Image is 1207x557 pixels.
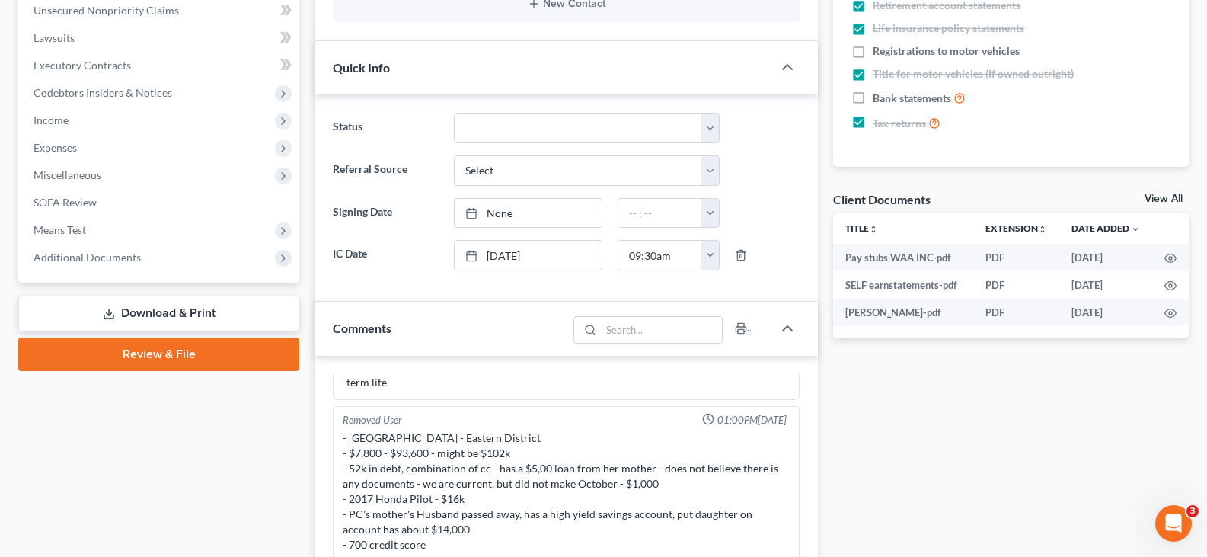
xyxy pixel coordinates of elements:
[1131,225,1140,234] i: expand_more
[873,21,1024,36] span: Life insurance policy statements
[455,241,602,270] a: [DATE]
[873,66,1074,82] span: Title for motor vehicles (if owned outright)
[343,431,790,552] div: - [GEOGRAPHIC_DATA] - Eastern District - $7,800 - $93,600 - might be $102k - 52k in debt, combina...
[1038,225,1047,234] i: unfold_more
[34,31,75,44] span: Lawsuits
[833,271,973,299] td: SELF earnstatements-pdf
[343,413,402,427] div: Removed User
[973,244,1059,271] td: PDF
[333,60,390,75] span: Quick Info
[869,225,878,234] i: unfold_more
[34,141,77,154] span: Expenses
[1186,505,1199,517] span: 3
[873,116,926,131] span: Tax returns
[873,91,951,106] span: Bank statements
[833,244,973,271] td: Pay stubs WAA INC-pdf
[845,222,878,234] a: Titleunfold_more
[1145,194,1183,204] a: View All
[325,198,445,229] label: Signing Date
[1155,505,1192,542] iframe: Intercom live chat
[1071,222,1140,234] a: Date Added expand_more
[21,52,299,79] a: Executory Contracts
[1059,244,1152,271] td: [DATE]
[1059,299,1152,326] td: [DATE]
[18,296,299,331] a: Download & Print
[973,299,1059,326] td: PDF
[325,155,445,186] label: Referral Source
[34,114,69,126] span: Income
[618,199,702,228] input: -- : --
[873,43,1020,59] span: Registrations to motor vehicles
[333,321,391,335] span: Comments
[618,241,702,270] input: -- : --
[1059,271,1152,299] td: [DATE]
[34,86,172,99] span: Codebtors Insiders & Notices
[34,4,179,17] span: Unsecured Nonpriority Claims
[325,113,445,143] label: Status
[34,196,97,209] span: SOFA Review
[833,191,931,207] div: Client Documents
[34,223,86,236] span: Means Test
[34,168,101,181] span: Miscellaneous
[985,222,1047,234] a: Extensionunfold_more
[325,240,445,270] label: IC Date
[833,299,973,326] td: [PERSON_NAME]-pdf
[973,271,1059,299] td: PDF
[21,24,299,52] a: Lawsuits
[34,59,131,72] span: Executory Contracts
[34,251,141,264] span: Additional Documents
[21,189,299,216] a: SOFA Review
[717,413,787,427] span: 01:00PM[DATE]
[18,338,299,371] a: Review & File
[602,317,723,343] input: Search...
[455,199,602,228] a: None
